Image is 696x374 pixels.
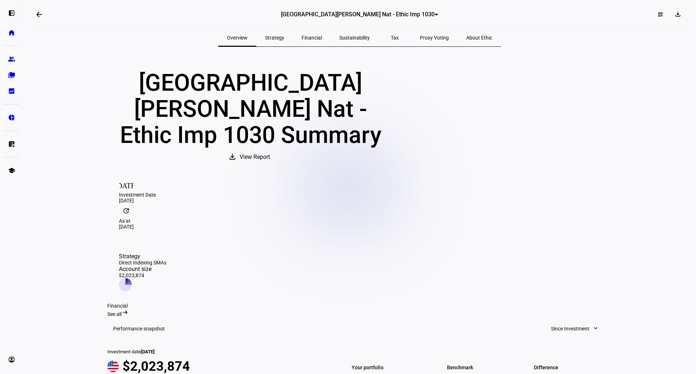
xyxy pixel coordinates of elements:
[119,198,600,204] div: [DATE]
[119,204,133,218] mat-icon: update
[4,68,19,82] a: folder_copy
[8,140,15,148] eth-mat-symbol: list_alt_add
[658,12,663,17] mat-icon: dashboard_customize
[265,35,284,40] span: Strategy
[391,35,399,40] span: Tax
[119,177,133,192] mat-icon: [DATE]
[447,362,525,373] span: Benchmark
[8,167,15,174] eth-mat-symbol: school
[4,25,19,40] a: home
[119,224,600,230] div: [DATE]
[119,272,166,278] div: $2,023,874
[119,260,166,266] div: Direct Indexing SMAs
[119,218,600,224] div: As at
[227,35,248,40] span: Overview
[302,35,322,40] span: Financial
[592,325,599,332] mat-icon: expand_more
[352,362,430,373] span: Your portfolio
[228,152,237,161] mat-icon: download
[544,321,606,336] button: Since Investment
[221,148,280,166] button: View Report
[240,148,270,166] span: View Report
[8,114,15,121] eth-mat-symbol: pie_chart
[4,110,19,125] a: pie_chart
[674,11,681,18] mat-icon: download
[119,266,166,272] div: Account size
[534,362,612,373] span: Difference
[8,56,15,63] eth-mat-symbol: group
[123,359,190,374] span: $2,023,874
[551,321,589,336] span: Since Investment
[466,35,492,40] span: About Ethic
[107,349,331,354] div: Investment date
[8,356,15,363] eth-mat-symbol: account_circle
[107,70,394,148] div: [GEOGRAPHIC_DATA][PERSON_NAME] Nat - Ethic Imp 1030 Summary
[4,84,19,98] a: bid_landscape
[8,87,15,95] eth-mat-symbol: bid_landscape
[107,311,121,317] span: See all
[121,309,129,316] mat-icon: arrow_right_alt
[339,35,370,40] span: Sustainability
[141,349,155,354] span: [DATE]
[119,192,600,198] div: Investment Date
[8,71,15,79] eth-mat-symbol: folder_copy
[107,303,612,309] div: Financial
[8,29,15,36] eth-mat-symbol: home
[420,35,449,40] span: Proxy Voting
[281,11,435,18] span: [GEOGRAPHIC_DATA][PERSON_NAME] Nat - Ethic Imp 1030
[8,9,15,17] eth-mat-symbol: left_panel_open
[113,326,165,332] h3: Performance snapshot
[4,52,19,66] a: group
[35,10,43,19] mat-icon: arrow_backwards
[119,253,166,260] div: Strategy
